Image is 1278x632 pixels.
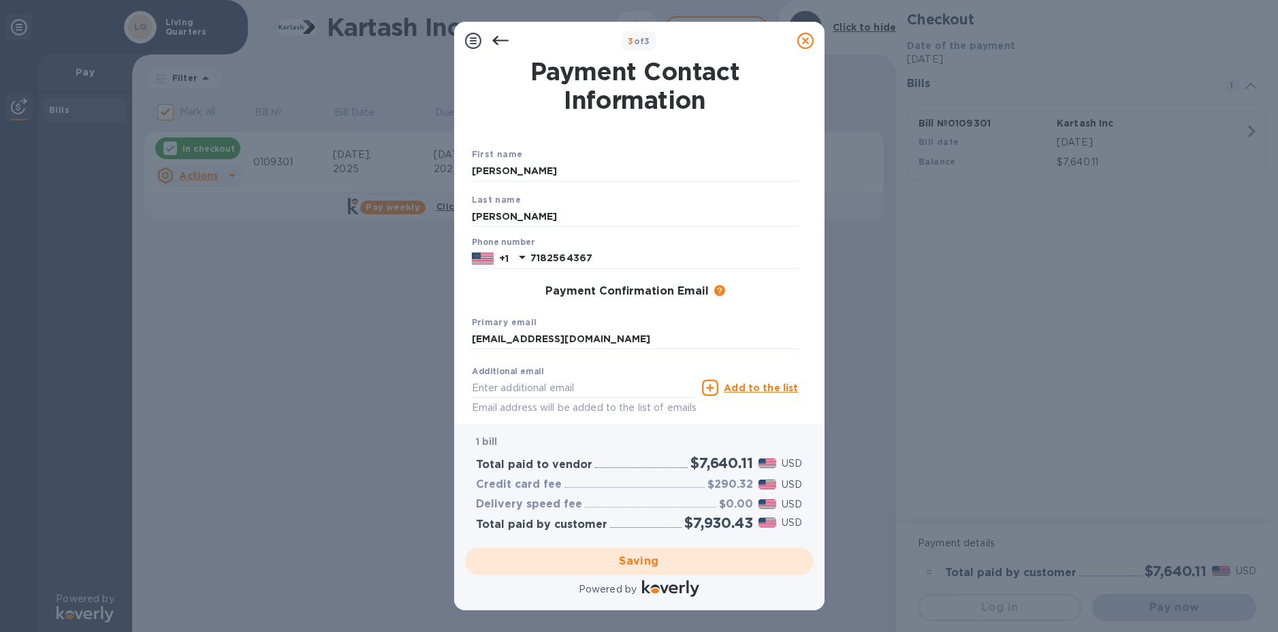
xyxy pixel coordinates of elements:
[472,206,799,227] input: Enter your last name
[476,498,582,511] h3: Delivery speed fee
[758,459,777,468] img: USD
[782,456,802,471] p: USD
[782,478,802,492] p: USD
[707,478,753,491] h3: $290.32
[476,436,498,447] b: 1 bill
[758,480,777,489] img: USD
[472,239,534,247] label: Phone number
[690,454,752,471] h2: $7,640.11
[472,400,697,416] p: Email address will be added to the list of emails
[499,252,509,265] p: +1
[472,329,799,350] input: Enter your primary name
[476,459,592,471] h3: Total paid to vendor
[782,516,802,530] p: USD
[684,514,752,531] h2: $7,930.43
[472,149,523,159] b: First name
[758,499,777,509] img: USD
[628,36,633,46] span: 3
[472,161,799,182] input: Enter your first name
[472,317,537,327] b: Primary email
[758,518,777,527] img: USD
[545,285,709,298] h3: Payment Confirmation Email
[472,368,544,376] label: Additional email
[579,582,637,597] p: Powered by
[530,248,799,269] input: Enter your phone number
[476,518,607,531] h3: Total paid by customer
[628,36,650,46] b: of 3
[724,382,798,393] u: Add to the list
[782,497,802,512] p: USD
[472,57,799,114] h1: Payment Contact Information
[642,580,699,597] img: Logo
[476,478,562,491] h3: Credit card fee
[472,195,522,205] b: Last name
[472,251,494,266] img: US
[472,378,697,398] input: Enter additional email
[719,498,753,511] h3: $0.00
